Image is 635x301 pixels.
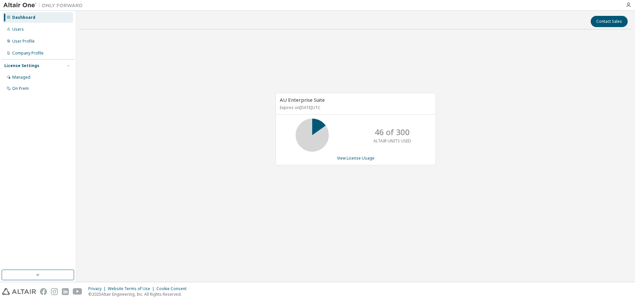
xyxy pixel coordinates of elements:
[156,286,190,291] div: Cookie Consent
[12,86,29,91] div: On Prem
[12,15,35,20] div: Dashboard
[73,288,82,295] img: youtube.svg
[280,105,430,110] p: Expires on [DATE] UTC
[12,27,24,32] div: Users
[51,288,58,295] img: instagram.svg
[12,39,35,44] div: User Profile
[373,138,411,144] p: ALTAIR UNITS USED
[12,75,30,80] div: Managed
[88,291,190,297] p: © 2025 Altair Engineering, Inc. All Rights Reserved.
[62,288,69,295] img: linkedin.svg
[375,127,410,138] p: 46 of 300
[591,16,628,27] button: Contact Sales
[40,288,47,295] img: facebook.svg
[337,155,374,161] a: View License Usage
[108,286,156,291] div: Website Terms of Use
[88,286,108,291] div: Privacy
[2,288,36,295] img: altair_logo.svg
[12,51,44,56] div: Company Profile
[3,2,86,9] img: Altair One
[4,63,39,68] div: License Settings
[280,96,325,103] span: AU Enterprise Suite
